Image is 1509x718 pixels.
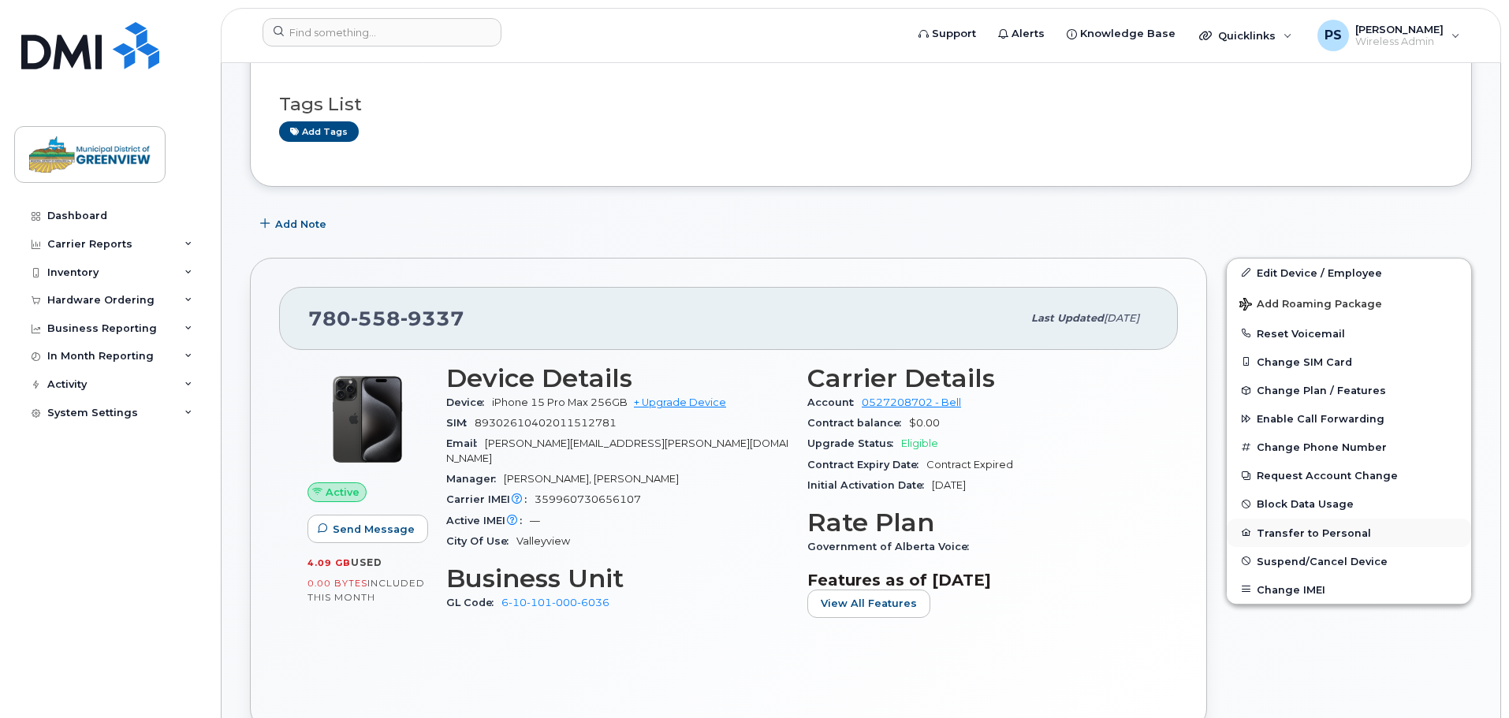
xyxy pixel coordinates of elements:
[932,479,966,491] span: [DATE]
[1031,312,1104,324] span: Last updated
[446,473,504,485] span: Manager
[279,95,1443,114] h3: Tags List
[807,364,1149,392] h3: Carrier Details
[320,372,415,467] img: iPhone_15_Pro_Black.png
[446,437,485,449] span: Email
[1306,20,1471,51] div: Peter Stoodley
[1227,575,1471,604] button: Change IMEI
[1227,547,1471,575] button: Suspend/Cancel Device
[926,459,1013,471] span: Contract Expired
[326,485,360,500] span: Active
[1227,461,1471,489] button: Request Account Change
[634,396,726,408] a: + Upgrade Device
[807,571,1149,590] h3: Features as of [DATE]
[516,535,570,547] span: Valleyview
[446,515,530,526] span: Active IMEI
[530,515,540,526] span: —
[1325,26,1342,45] span: PS
[263,18,501,47] input: Find something...
[1257,555,1388,567] span: Suspend/Cancel Device
[351,307,401,330] span: 558
[501,597,609,608] a: 6-10-101-000-6036
[907,18,987,50] a: Support
[901,437,938,449] span: Eligible
[1227,319,1471,348] button: Reset Voicemail
[279,121,359,141] a: Add tags
[446,564,788,593] h3: Business Unit
[446,597,501,608] span: GL Code
[504,473,679,485] span: [PERSON_NAME], [PERSON_NAME]
[308,307,464,330] span: 780
[1227,287,1471,319] button: Add Roaming Package
[446,437,788,463] span: [PERSON_NAME][EMAIL_ADDRESS][PERSON_NAME][DOMAIN_NAME]
[1257,385,1386,396] span: Change Plan / Features
[1355,35,1444,48] span: Wireless Admin
[1257,413,1384,425] span: Enable Call Forwarding
[1227,489,1471,518] button: Block Data Usage
[1227,519,1471,547] button: Transfer to Personal
[307,577,425,603] span: included this month
[1227,348,1471,376] button: Change SIM Card
[807,396,862,408] span: Account
[401,307,464,330] span: 9337
[307,578,367,589] span: 0.00 Bytes
[987,18,1056,50] a: Alerts
[446,396,492,408] span: Device
[446,364,788,392] h3: Device Details
[1239,298,1382,313] span: Add Roaming Package
[1056,18,1187,50] a: Knowledge Base
[807,508,1149,537] h3: Rate Plan
[307,515,428,543] button: Send Message
[446,417,475,429] span: SIM
[807,590,930,618] button: View All Features
[1080,26,1176,42] span: Knowledge Base
[1012,26,1045,42] span: Alerts
[807,541,977,552] span: Government of Alberta Voice
[807,437,901,449] span: Upgrade Status
[909,417,940,429] span: $0.00
[275,217,326,232] span: Add Note
[446,493,535,505] span: Carrier IMEI
[1227,259,1471,287] a: Edit Device / Employee
[250,210,340,239] button: Add Note
[1218,29,1276,42] span: Quicklinks
[333,522,415,537] span: Send Message
[1104,312,1139,324] span: [DATE]
[807,459,926,471] span: Contract Expiry Date
[1227,404,1471,433] button: Enable Call Forwarding
[807,479,932,491] span: Initial Activation Date
[932,26,976,42] span: Support
[1355,23,1444,35] span: [PERSON_NAME]
[821,596,917,611] span: View All Features
[1188,20,1303,51] div: Quicklinks
[307,557,351,568] span: 4.09 GB
[1227,433,1471,461] button: Change Phone Number
[351,556,382,568] span: used
[862,396,961,408] a: 0527208702 - Bell
[535,493,641,505] span: 359960730656107
[1227,376,1471,404] button: Change Plan / Features
[492,396,628,408] span: iPhone 15 Pro Max 256GB
[446,535,516,547] span: City Of Use
[807,417,909,429] span: Contract balance
[475,417,617,429] span: 89302610402011512781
